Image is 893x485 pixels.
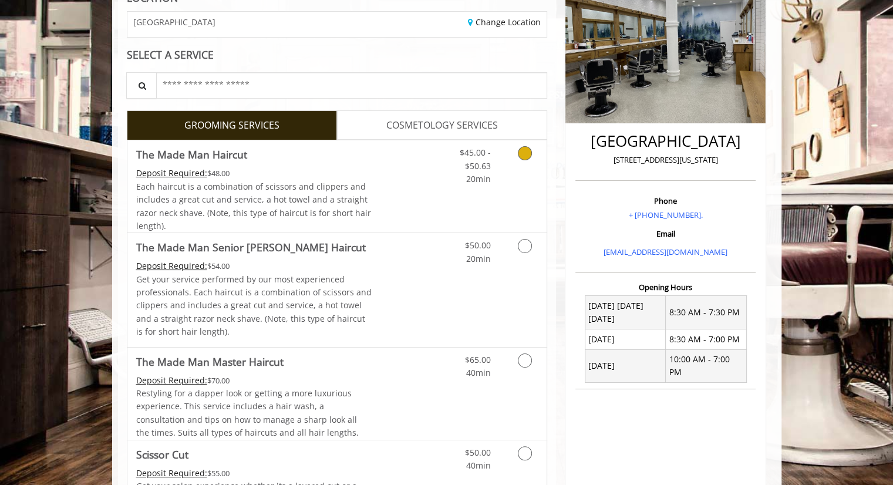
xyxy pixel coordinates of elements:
[666,349,747,383] td: 10:00 AM - 7:00 PM
[136,388,359,438] span: Restyling for a dapper look or getting a more luxurious experience. This service includes a hair ...
[136,446,188,463] b: Scissor Cut
[629,210,703,220] a: + [PHONE_NUMBER].
[127,49,548,60] div: SELECT A SERVICE
[578,230,753,238] h3: Email
[136,467,372,480] div: $55.00
[466,460,490,471] span: 40min
[136,374,372,387] div: $70.00
[666,296,747,329] td: 8:30 AM - 7:30 PM
[464,240,490,251] span: $50.00
[136,467,207,479] span: This service needs some Advance to be paid before we block your appointment
[136,167,207,178] span: This service needs some Advance to be paid before we block your appointment
[136,239,366,255] b: The Made Man Senior [PERSON_NAME] Haircut
[126,72,157,99] button: Service Search
[136,375,207,386] span: This service needs some Advance to be paid before we block your appointment
[136,260,372,272] div: $54.00
[578,154,753,166] p: [STREET_ADDRESS][US_STATE]
[386,118,498,133] span: COSMETOLOGY SERVICES
[575,283,756,291] h3: Opening Hours
[459,147,490,171] span: $45.00 - $50.63
[466,367,490,378] span: 40min
[666,329,747,349] td: 8:30 AM - 7:00 PM
[136,146,247,163] b: The Made Man Haircut
[585,349,666,383] td: [DATE]
[468,16,541,28] a: Change Location
[578,133,753,150] h2: [GEOGRAPHIC_DATA]
[133,18,215,26] span: [GEOGRAPHIC_DATA]
[136,353,284,370] b: The Made Man Master Haircut
[466,173,490,184] span: 20min
[136,273,372,339] p: Get your service performed by our most experienced professionals. Each haircut is a combination o...
[585,296,666,329] td: [DATE] [DATE] [DATE]
[136,260,207,271] span: This service needs some Advance to be paid before we block your appointment
[464,354,490,365] span: $65.00
[184,118,279,133] span: GROOMING SERVICES
[585,329,666,349] td: [DATE]
[136,167,372,180] div: $48.00
[466,253,490,264] span: 20min
[464,447,490,458] span: $50.00
[578,197,753,205] h3: Phone
[604,247,727,257] a: [EMAIL_ADDRESS][DOMAIN_NAME]
[136,181,371,231] span: Each haircut is a combination of scissors and clippers and includes a great cut and service, a ho...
